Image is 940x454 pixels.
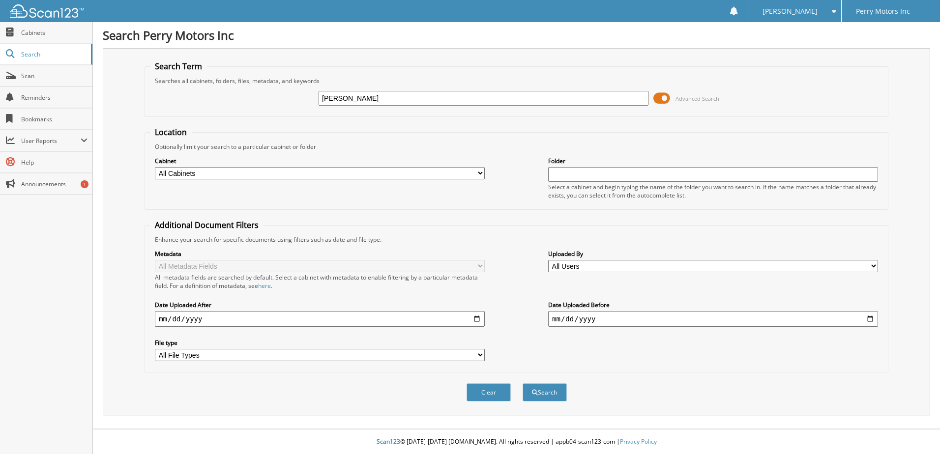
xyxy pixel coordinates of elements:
[763,8,818,14] span: [PERSON_NAME]
[620,437,657,446] a: Privacy Policy
[548,157,878,165] label: Folder
[150,77,883,85] div: Searches all cabinets, folders, files, metadata, and keywords
[155,273,485,290] div: All metadata fields are searched by default. Select a cabinet with metadata to enable filtering b...
[81,180,88,188] div: 1
[21,137,81,145] span: User Reports
[467,383,511,401] button: Clear
[21,28,88,37] span: Cabinets
[548,250,878,258] label: Uploaded By
[150,142,883,151] div: Optionally limit your search to a particular cabinet or folder
[548,183,878,199] div: Select a cabinet and begin typing the name of the folder you want to search in. If the name match...
[155,339,485,347] label: File type
[155,157,485,165] label: Cabinet
[150,220,264,230] legend: Additional Document Filters
[548,311,878,327] input: end
[21,50,86,58] span: Search
[258,282,271,290] a: here
[21,115,88,123] span: Bookmarks
[155,301,485,309] label: Date Uploaded After
[10,4,84,18] img: scan123-logo-white.svg
[155,311,485,327] input: start
[150,235,883,244] div: Enhance your search for specific documents using filters such as date and file type.
[150,127,192,138] legend: Location
[93,430,940,454] div: © [DATE]-[DATE] [DOMAIN_NAME]. All rights reserved | appb04-scan123-com |
[676,95,719,102] span: Advanced Search
[21,158,88,167] span: Help
[21,93,88,102] span: Reminders
[523,383,567,401] button: Search
[377,437,400,446] span: Scan123
[548,301,878,309] label: Date Uploaded Before
[155,250,485,258] label: Metadata
[856,8,910,14] span: Perry Motors Inc
[21,180,88,188] span: Announcements
[103,27,930,43] h1: Search Perry Motors Inc
[21,72,88,80] span: Scan
[150,61,207,72] legend: Search Term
